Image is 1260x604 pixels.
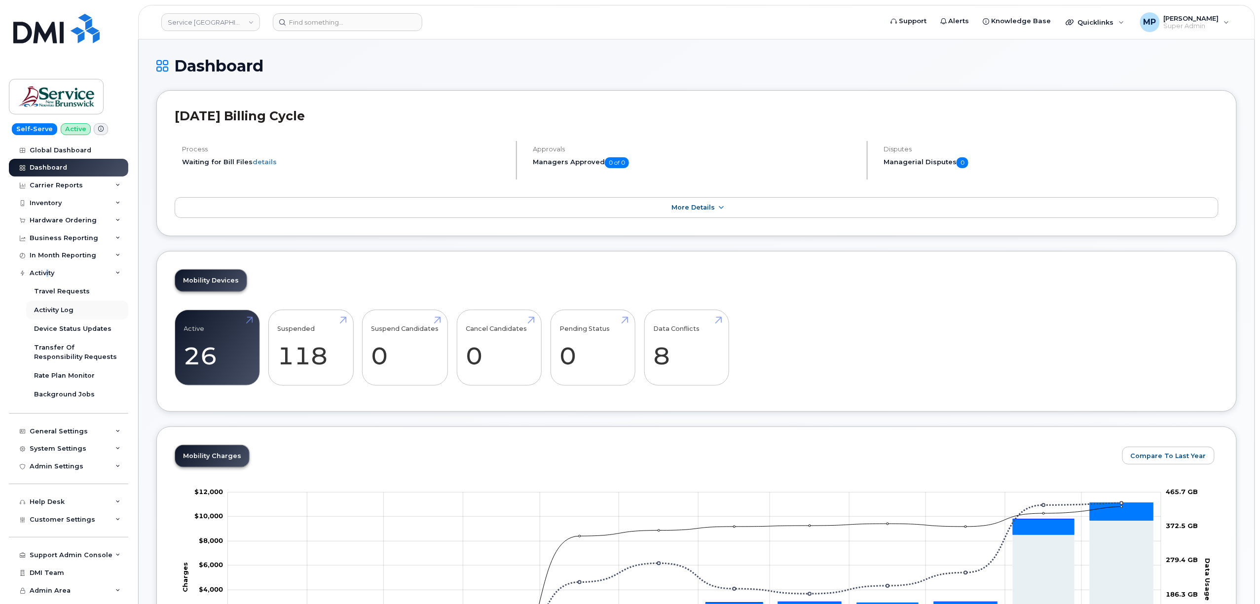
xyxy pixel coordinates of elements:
h4: Process [182,145,508,153]
a: Cancel Candidates 0 [466,315,532,380]
a: Mobility Devices [175,270,247,291]
tspan: Charges [181,562,188,592]
a: Active 26 [184,315,251,380]
g: $0 [194,488,223,496]
tspan: $4,000 [199,585,223,593]
tspan: $8,000 [199,536,223,544]
tspan: 279.4 GB [1166,556,1198,564]
a: details [253,158,277,166]
h5: Managers Approved [533,157,858,168]
h4: Approvals [533,145,858,153]
tspan: $6,000 [199,561,223,568]
span: More Details [671,204,715,211]
g: $0 [199,536,223,544]
a: Data Conflicts 8 [653,315,720,380]
g: $0 [199,561,223,568]
h5: Managerial Disputes [884,157,1219,168]
a: Suspend Candidates 0 [371,315,439,380]
tspan: $12,000 [194,488,223,496]
a: Suspended 118 [278,315,344,380]
a: Pending Status 0 [559,315,626,380]
span: Compare To Last Year [1131,451,1206,461]
g: $0 [199,585,223,593]
a: Mobility Charges [175,445,249,467]
tspan: 465.7 GB [1166,488,1198,496]
h1: Dashboard [156,57,1237,74]
tspan: Data Usage [1204,558,1212,601]
button: Compare To Last Year [1122,447,1215,464]
li: Waiting for Bill Files [182,157,508,167]
g: $0 [194,512,223,520]
tspan: $10,000 [194,512,223,520]
tspan: 372.5 GB [1166,522,1198,530]
span: 0 of 0 [605,157,629,168]
tspan: 186.3 GB [1166,590,1198,598]
h2: [DATE] Billing Cycle [175,108,1219,123]
span: 0 [957,157,968,168]
h4: Disputes [884,145,1219,153]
